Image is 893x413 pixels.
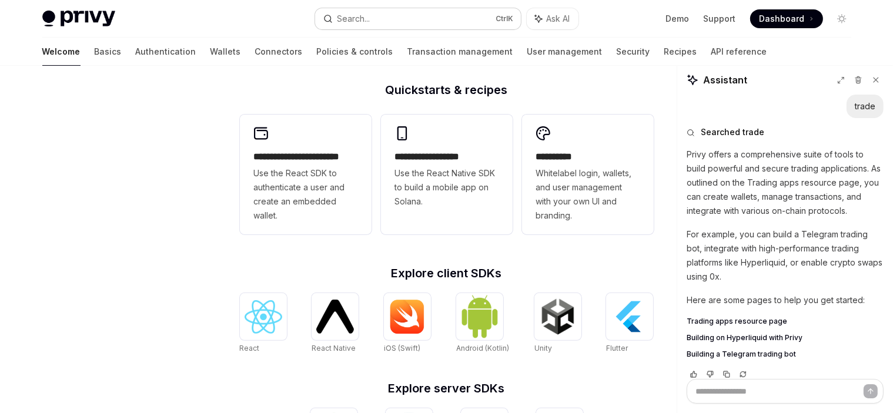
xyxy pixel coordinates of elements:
span: Use the React SDK to authenticate a user and create an embedded wallet. [254,166,357,223]
a: ReactReact [240,293,287,354]
a: User management [527,38,603,66]
span: Ctrl K [496,14,514,23]
a: Transaction management [407,38,513,66]
span: Assistant [703,73,747,87]
img: iOS (Swift) [389,299,426,334]
a: Support [704,13,736,25]
button: Send message [864,384,878,398]
a: API reference [711,38,767,66]
span: Android (Kotlin) [456,344,509,352]
span: Building on Hyperliquid with Privy [687,333,802,343]
a: Demo [666,13,690,25]
span: Flutter [606,344,628,352]
h2: Quickstarts & recipes [240,84,654,96]
a: Building on Hyperliquid with Privy [687,333,884,343]
span: Unity [534,344,552,352]
a: Wallets [210,38,241,66]
span: Whitelabel login, wallets, and user management with your own UI and branding. [536,166,640,223]
p: Privy offers a comprehensive suite of tools to build powerful and secure trading applications. As... [687,147,884,218]
a: Dashboard [750,9,823,28]
span: Use the React Native SDK to build a mobile app on Solana. [395,166,499,209]
a: **** **** **** ***Use the React Native SDK to build a mobile app on Solana. [381,115,513,234]
span: Dashboard [760,13,805,25]
a: Building a Telegram trading bot [687,350,884,359]
span: React Native [312,344,356,352]
div: trade [855,100,875,112]
button: Searched trade [687,126,884,138]
img: React Native [316,300,354,333]
span: iOS (Swift) [384,344,420,352]
a: Android (Kotlin)Android (Kotlin) [456,293,509,354]
a: React NativeReact Native [312,293,359,354]
button: Ask AI [527,8,578,29]
a: Basics [95,38,122,66]
span: Searched trade [701,126,764,138]
h2: Explore server SDKs [240,382,654,394]
a: Welcome [42,38,81,66]
a: Recipes [664,38,697,66]
img: React [245,300,282,334]
img: Unity [539,298,577,335]
a: Connectors [255,38,303,66]
img: Android (Kotlin) [461,294,499,338]
p: Here are some pages to help you get started: [687,293,884,307]
img: Flutter [611,298,648,335]
a: UnityUnity [534,293,581,354]
a: Security [617,38,650,66]
div: Search... [337,12,370,26]
h2: Explore client SDKs [240,267,654,279]
p: For example, you can build a Telegram trading bot, integrate with high-performance trading platfo... [687,227,884,284]
a: FlutterFlutter [606,293,653,354]
img: light logo [42,11,115,27]
span: Building a Telegram trading bot [687,350,796,359]
a: Authentication [136,38,196,66]
a: iOS (Swift)iOS (Swift) [384,293,431,354]
span: Ask AI [547,13,570,25]
a: Trading apps resource page [687,317,884,326]
a: Policies & controls [317,38,393,66]
span: React [240,344,260,352]
span: Trading apps resource page [687,317,787,326]
button: Search...CtrlK [315,8,521,29]
a: **** *****Whitelabel login, wallets, and user management with your own UI and branding. [522,115,654,234]
button: Toggle dark mode [832,9,851,28]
